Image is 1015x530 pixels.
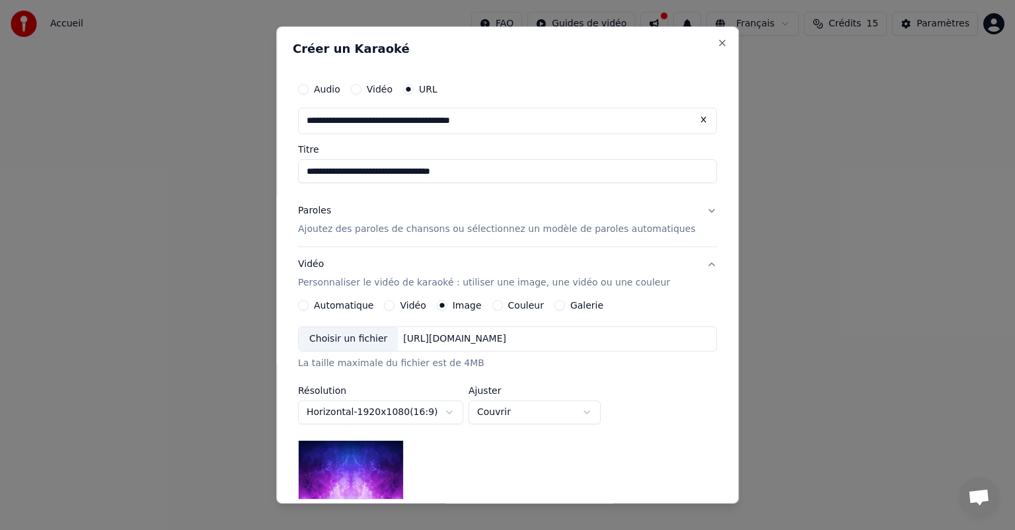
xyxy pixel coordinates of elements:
div: [URL][DOMAIN_NAME] [398,332,512,346]
label: Galerie [570,301,603,310]
p: Ajoutez des paroles de chansons ou sélectionnez un modèle de paroles automatiques [298,223,696,236]
label: Ajuster [469,386,601,395]
h2: Créer un Karaoké [293,43,722,55]
div: Choisir un fichier [299,327,398,351]
label: Couleur [508,301,544,310]
div: Vidéo [298,258,670,289]
label: Image [453,301,482,310]
label: Titre [298,145,717,154]
label: Automatique [314,301,373,310]
label: Vidéo [400,301,426,310]
label: Résolution [298,386,463,395]
div: Paroles [298,204,331,217]
label: URL [419,85,437,94]
button: VidéoPersonnaliser le vidéo de karaoké : utiliser une image, une vidéo ou une couleur [298,247,717,300]
div: La taille maximale du fichier est de 4MB [298,357,717,370]
button: ParolesAjoutez des paroles de chansons ou sélectionnez un modèle de paroles automatiques [298,194,717,246]
p: Personnaliser le vidéo de karaoké : utiliser une image, une vidéo ou une couleur [298,276,670,289]
label: Vidéo [367,85,393,94]
label: Audio [314,85,340,94]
